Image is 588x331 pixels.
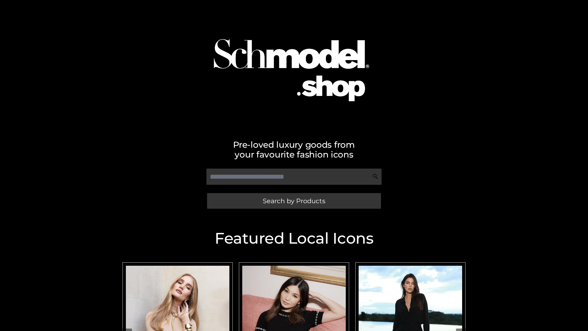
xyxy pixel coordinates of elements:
a: Search by Products [207,193,381,209]
h2: Pre-loved luxury goods from your favourite fashion icons [119,140,469,159]
span: Search by Products [263,198,325,204]
h2: Featured Local Icons​ [119,231,469,246]
img: Search Icon [372,173,379,180]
